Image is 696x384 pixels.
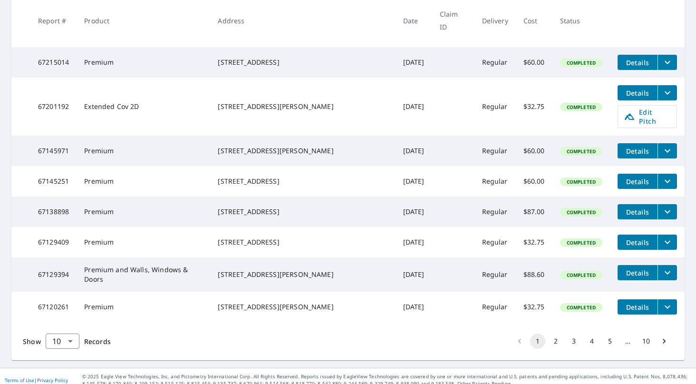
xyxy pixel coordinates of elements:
span: Completed [561,304,601,311]
span: Details [623,177,652,186]
button: Go to page 10 [638,334,654,349]
button: page 1 [530,334,545,349]
button: filesDropdownBtn-67145251 [657,174,677,189]
span: Edit Pitch [624,108,671,126]
span: Completed [561,239,601,246]
p: | [5,377,68,383]
button: Go to page 4 [584,334,599,349]
td: $32.75 [516,292,552,322]
button: filesDropdownBtn-67129394 [657,265,677,280]
td: [DATE] [396,47,432,78]
div: [STREET_ADDRESS] [218,177,387,186]
td: Premium [77,292,210,322]
td: [DATE] [396,197,432,227]
button: detailsBtn-67201192 [618,85,657,100]
td: Premium [77,227,210,257]
span: Completed [561,209,601,216]
td: $32.75 [516,227,552,257]
span: Completed [561,148,601,155]
td: 67138898 [30,197,77,227]
button: filesDropdownBtn-67215014 [657,55,677,70]
div: … [620,336,636,346]
div: 10 [46,328,79,354]
td: $60.00 [516,136,552,166]
td: Regular [474,197,516,227]
a: Edit Pitch [618,105,677,128]
a: Terms of Use [5,377,34,384]
span: Details [623,58,652,67]
button: detailsBtn-67129409 [618,235,657,250]
button: detailsBtn-67138898 [618,204,657,219]
span: Records [84,337,111,346]
button: detailsBtn-67120261 [618,299,657,315]
td: 67201192 [30,78,77,136]
div: [STREET_ADDRESS][PERSON_NAME] [218,270,387,279]
div: [STREET_ADDRESS][PERSON_NAME] [218,302,387,312]
td: [DATE] [396,292,432,322]
td: $60.00 [516,47,552,78]
nav: pagination navigation [511,334,673,349]
button: detailsBtn-67145251 [618,174,657,189]
div: [STREET_ADDRESS] [218,207,387,217]
div: [STREET_ADDRESS] [218,237,387,247]
button: filesDropdownBtn-67129409 [657,235,677,250]
span: Completed [561,272,601,278]
td: $87.00 [516,197,552,227]
td: $32.75 [516,78,552,136]
button: Go to page 5 [602,334,618,349]
td: Extended Cov 2D [77,78,210,136]
td: [DATE] [396,136,432,166]
td: $88.60 [516,257,552,292]
td: $60.00 [516,166,552,197]
button: filesDropdownBtn-67120261 [657,299,677,315]
a: Privacy Policy [37,377,68,384]
td: Premium and Walls, Windows & Doors [77,257,210,292]
span: Details [623,147,652,156]
td: 67129394 [30,257,77,292]
span: Details [623,238,652,247]
td: Regular [474,166,516,197]
button: filesDropdownBtn-67145971 [657,143,677,158]
td: Premium [77,47,210,78]
button: Go to page 3 [566,334,581,349]
td: Premium [77,166,210,197]
button: filesDropdownBtn-67201192 [657,85,677,100]
td: Regular [474,47,516,78]
button: filesDropdownBtn-67138898 [657,204,677,219]
span: Details [623,89,652,98]
td: 67215014 [30,47,77,78]
td: [DATE] [396,227,432,257]
td: Premium [77,197,210,227]
button: Go to next page [657,334,672,349]
div: [STREET_ADDRESS][PERSON_NAME] [218,102,387,111]
td: 67145971 [30,136,77,166]
span: Details [623,207,652,217]
td: Regular [474,227,516,257]
td: [DATE] [396,78,432,136]
button: Go to page 2 [548,334,563,349]
td: Premium [77,136,210,166]
td: 67129409 [30,227,77,257]
td: [DATE] [396,257,432,292]
td: Regular [474,257,516,292]
button: detailsBtn-67145971 [618,143,657,158]
button: detailsBtn-67129394 [618,265,657,280]
div: Show 10 records [46,334,79,349]
td: Regular [474,78,516,136]
span: Completed [561,178,601,185]
span: Show [23,337,41,346]
div: [STREET_ADDRESS] [218,58,387,67]
button: detailsBtn-67215014 [618,55,657,70]
td: 67120261 [30,292,77,322]
td: [DATE] [396,166,432,197]
span: Details [623,268,652,277]
td: Regular [474,136,516,166]
span: Details [623,303,652,312]
span: Completed [561,104,601,110]
td: Regular [474,292,516,322]
div: [STREET_ADDRESS][PERSON_NAME] [218,146,387,156]
td: 67145251 [30,166,77,197]
span: Completed [561,59,601,66]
